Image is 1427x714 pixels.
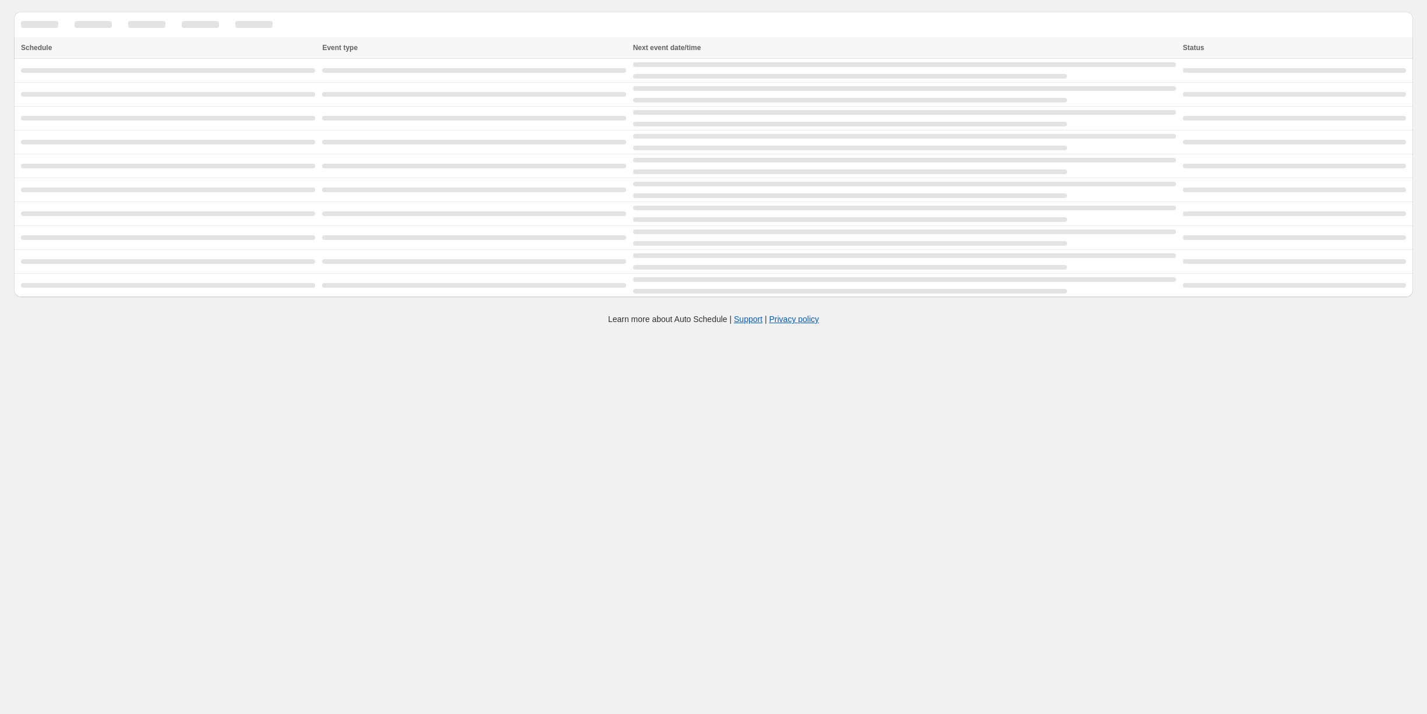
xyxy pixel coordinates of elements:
span: Next event date/time [633,44,701,52]
span: Status [1183,44,1205,52]
span: Schedule [21,44,52,52]
p: Learn more about Auto Schedule | | [608,313,819,325]
a: Privacy policy [769,314,820,324]
span: Event type [322,44,358,52]
a: Support [734,314,762,324]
